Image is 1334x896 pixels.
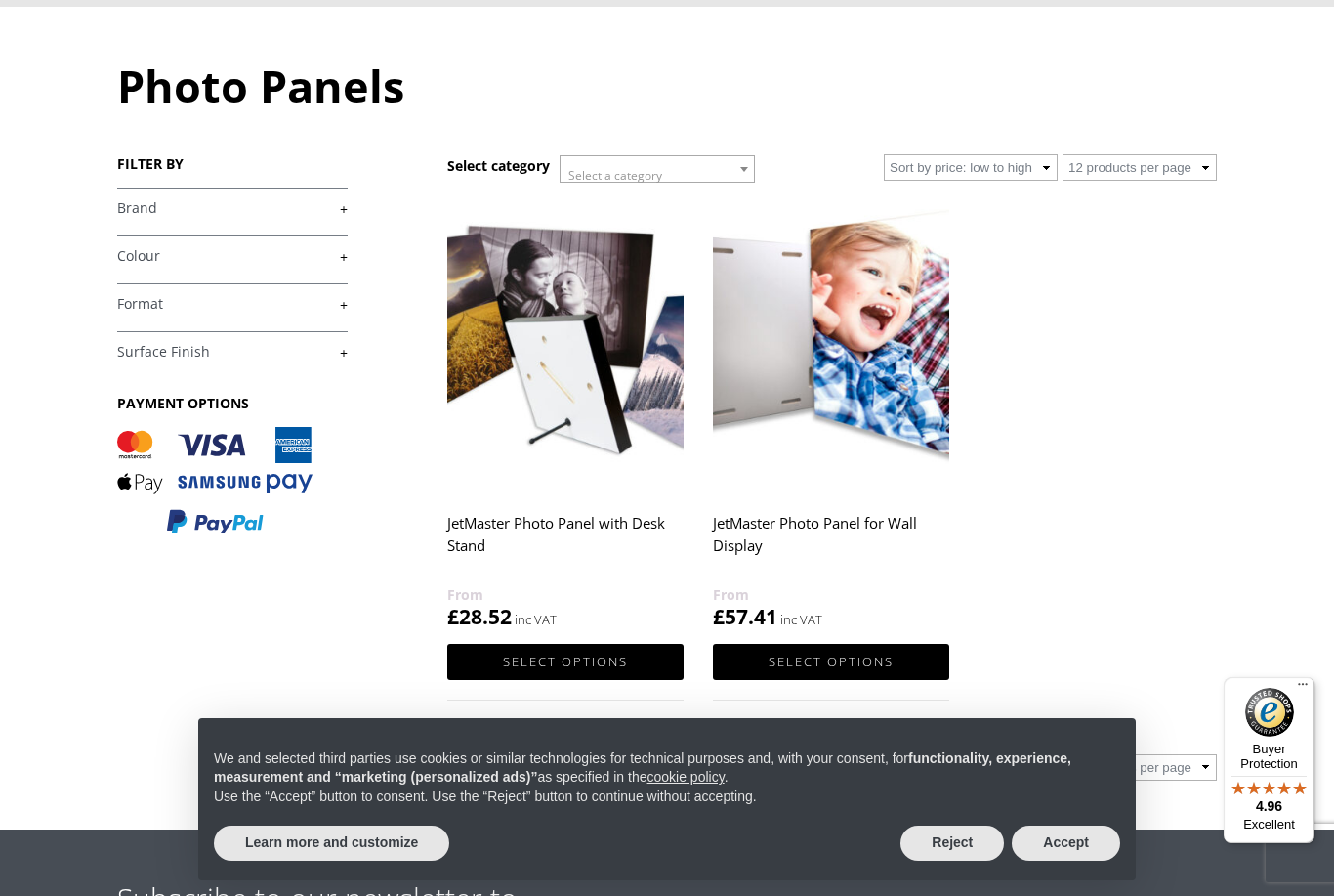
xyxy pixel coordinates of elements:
[214,788,1120,807] p: Use the “Accept” button to consent. Use the “Reject” button to continue without accepting.
[713,603,725,630] span: £
[117,56,1217,115] h1: Photo Panels
[900,826,1004,861] button: Reject
[214,750,1071,786] strong: functionality, experience, measurement and “marketing (personalized ads)”
[117,154,348,173] h3: FILTER BY
[447,505,684,583] h2: JetMaster Photo Panel with Desk Stand
[447,156,550,175] h3: Select category
[117,331,348,370] h4: Surface Finish
[117,235,348,275] h4: Colour
[1256,798,1282,814] span: 4.96
[1224,677,1314,843] button: Trusted Shops TrustmarkBuyer Protection4.96Excellent
[183,703,1151,896] div: Notice
[117,394,348,412] h3: PAYMENT OPTIONS
[713,196,949,492] img: JetMaster Photo Panel for Wall Display
[1245,688,1294,737] img: Trusted Shops Trustmark
[117,295,348,314] a: +
[117,188,348,227] h4: Brand
[117,427,313,535] img: PAYMENT OPTIONS
[713,603,777,630] bdi: 57.41
[713,644,949,680] a: Select options for “JetMaster Photo Panel for Wall Display”
[447,603,512,630] bdi: 28.52
[447,196,684,631] a: JetMaster Photo Panel with Desk Stand £28.52
[214,826,449,861] button: Learn more and customize
[447,196,684,492] img: JetMaster Photo Panel with Desk Stand
[1012,826,1120,861] button: Accept
[214,749,1120,788] p: We and selected third parties use cookies or similar technologies for technical purposes and, wit...
[117,283,348,322] h4: Format
[713,196,949,631] a: JetMaster Photo Panel for Wall Display £57.41
[1224,742,1314,771] p: Buyer Protection
[568,167,662,184] span: Select a category
[1291,677,1314,701] button: Menu
[117,343,348,362] a: +
[117,247,348,266] a: +
[1224,817,1314,832] p: Excellent
[713,505,949,583] h2: JetMaster Photo Panel for Wall Display
[447,644,684,680] a: Select options for “JetMaster Photo Panel with Desk Stand”
[117,199,348,218] a: +
[647,769,725,785] a: cookie policy
[884,154,1058,181] select: Shop order
[447,603,459,630] span: £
